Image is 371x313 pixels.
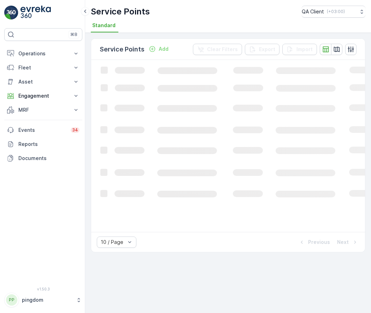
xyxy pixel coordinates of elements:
[4,123,82,137] a: Events34
[4,75,82,89] button: Asset
[336,238,359,246] button: Next
[207,46,238,53] p: Clear Filters
[18,127,66,134] p: Events
[298,238,331,246] button: Previous
[72,127,78,133] p: 34
[146,45,171,53] button: Add
[4,6,18,20] img: logo
[4,287,82,291] span: v 1.50.3
[159,45,169,53] p: Add
[18,50,68,57] p: Operations
[92,22,116,29] span: Standard
[282,44,317,55] button: Import
[302,6,365,18] button: QA Client(+03:00)
[18,106,68,113] p: MRF
[302,8,324,15] p: QA Client
[4,89,82,103] button: Engagement
[18,155,79,162] p: Documents
[4,61,82,75] button: Fleet
[18,64,68,71] p: Fleet
[18,92,68,99] p: Engagement
[18,78,68,85] p: Asset
[6,294,17,306] div: PP
[4,137,82,151] a: Reports
[296,46,313,53] p: Import
[100,44,145,54] p: Service Points
[70,32,77,37] p: ⌘B
[20,6,51,20] img: logo_light-DOdMpM7g.png
[193,44,242,55] button: Clear Filters
[4,47,82,61] button: Operations
[22,296,72,303] p: pingdom
[327,9,345,14] p: ( +03:00 )
[4,103,82,117] button: MRF
[259,46,275,53] p: Export
[337,239,349,246] p: Next
[18,141,79,148] p: Reports
[4,151,82,165] a: Documents
[245,44,279,55] button: Export
[4,293,82,307] button: PPpingdom
[91,6,150,17] p: Service Points
[308,239,330,246] p: Previous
